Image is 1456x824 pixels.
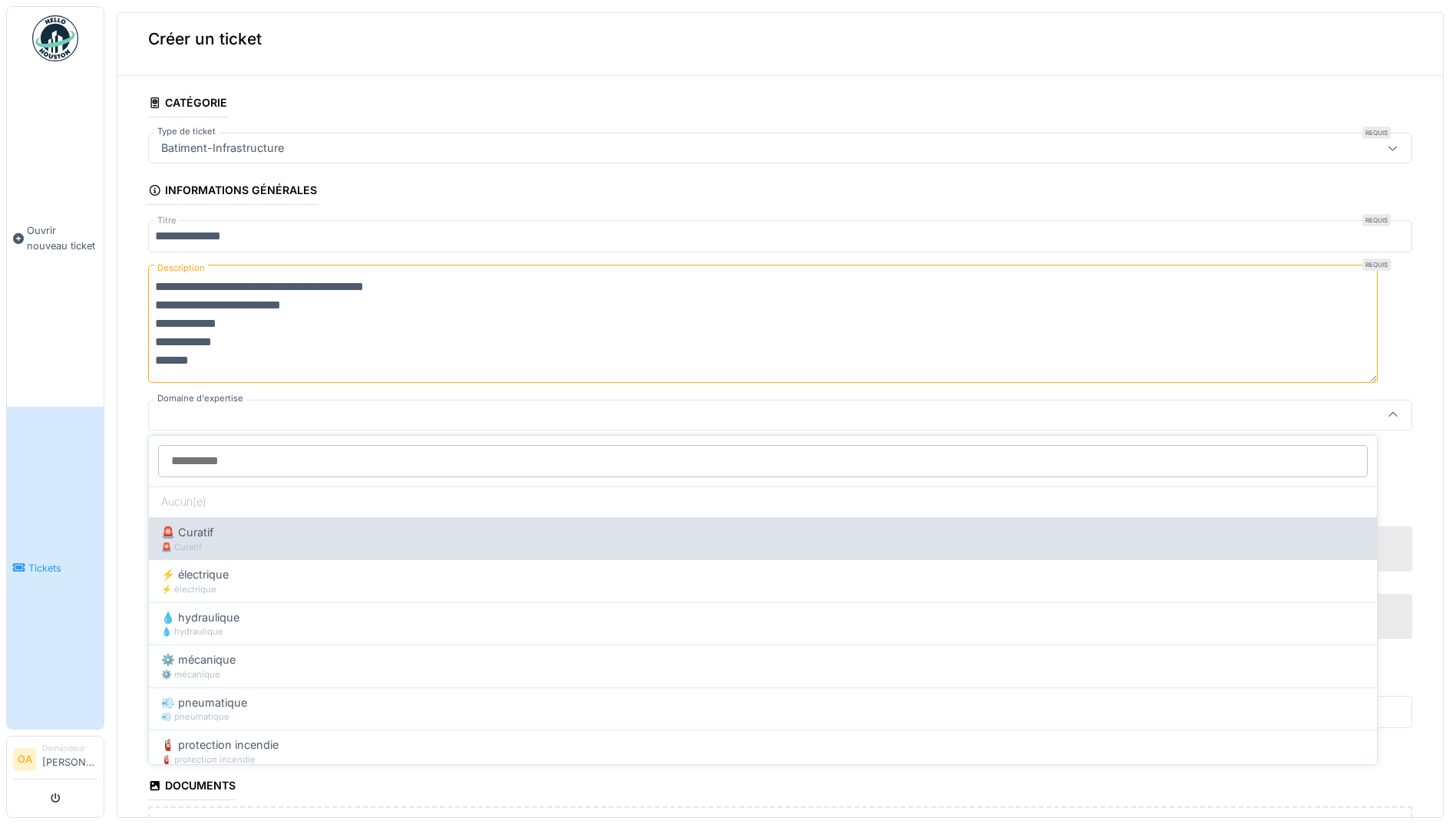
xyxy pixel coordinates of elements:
span: ⚙️ mécanique [161,651,236,668]
div: Aucun(e) [149,486,1377,517]
div: Batiment-Infrastructure [155,140,290,157]
div: 🧯 protection incendie [161,753,1365,766]
span: 💧 hydraulique [161,609,239,626]
div: Requis [1362,214,1391,226]
div: Informations générales [148,179,317,205]
img: Badge_color-CXgf-gQk.svg [32,15,78,61]
span: 🧯 protection incendie [161,737,279,753]
span: 💨 pneumatique [161,694,247,711]
div: Requis [1362,127,1391,139]
div: Catégorie [148,91,227,117]
a: Tickets [7,407,104,729]
span: 🚨 Curatif [161,524,213,541]
div: Créer un ticket [117,2,1443,76]
a: Ouvrir nouveau ticket [7,70,104,407]
div: ⚙️ mécanique [161,668,1365,681]
div: Documents [148,774,236,800]
div: Requis [1362,259,1391,271]
span: ⚡️ électrique [161,566,229,583]
div: 🚨 Curatif [161,541,1365,554]
div: 💨 pneumatique [161,710,1365,723]
li: [PERSON_NAME] [42,743,97,776]
div: 💧 hydraulique [161,625,1365,638]
span: Tickets [28,561,97,575]
div: Demandeur [42,743,97,754]
li: OA [13,748,36,771]
label: Description [154,259,208,278]
div: ⚡️ électrique [161,583,1365,596]
label: Type de ticket [154,125,219,138]
label: Domaine d'expertise [154,392,246,405]
span: Ouvrir nouveau ticket [27,223,97,252]
a: OA Demandeur[PERSON_NAME] [13,743,97,780]
label: Titre [154,214,180,227]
